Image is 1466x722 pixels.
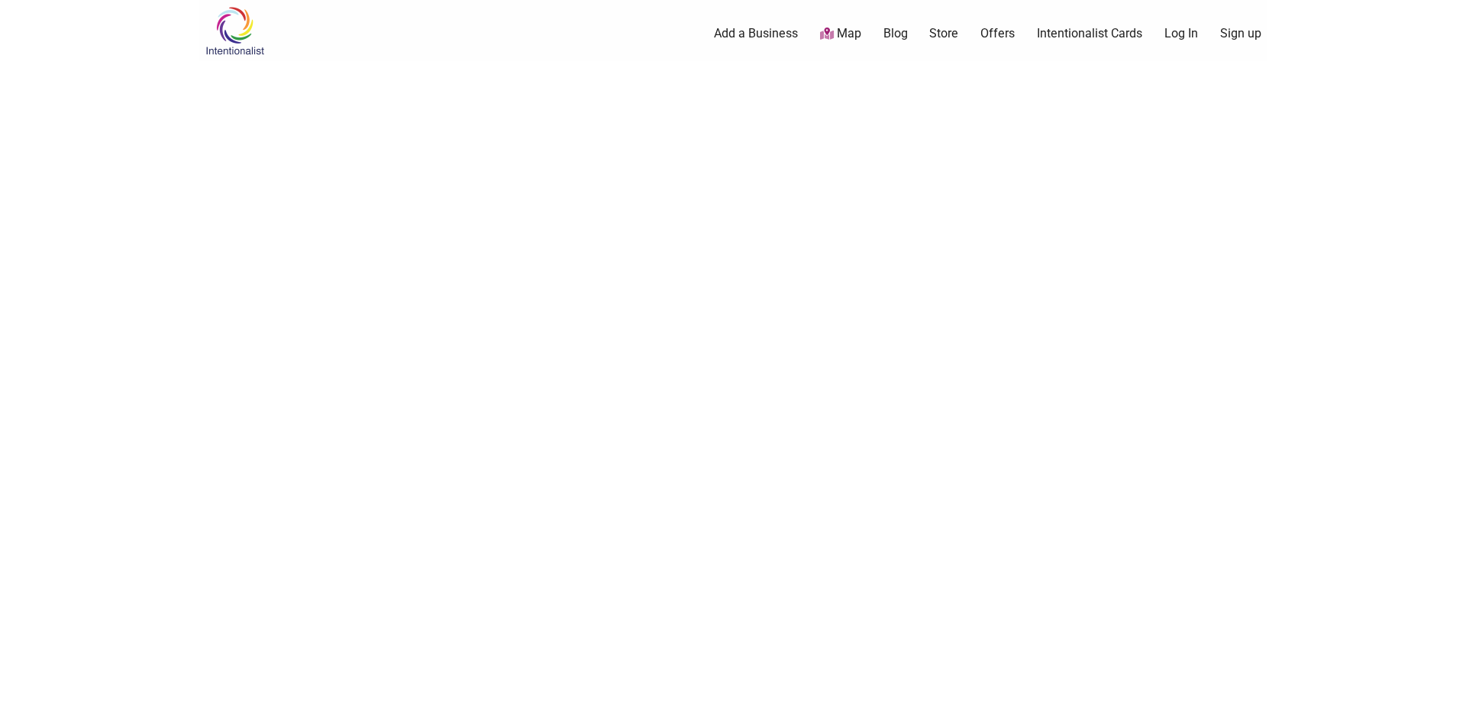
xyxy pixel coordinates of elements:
[714,25,798,42] a: Add a Business
[1037,25,1142,42] a: Intentionalist Cards
[883,25,908,42] a: Blog
[980,25,1015,42] a: Offers
[1164,25,1198,42] a: Log In
[199,6,271,56] img: Intentionalist
[929,25,958,42] a: Store
[820,25,861,43] a: Map
[1220,25,1261,42] a: Sign up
